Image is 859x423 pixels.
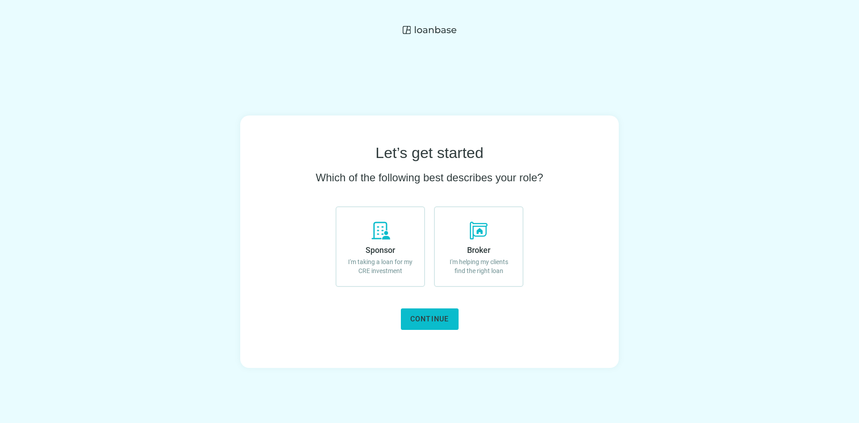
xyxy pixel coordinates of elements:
[345,257,415,275] p: I'm taking a loan for my CRE investment
[410,315,449,323] span: Continue
[375,144,483,162] h1: Let’s get started
[467,245,490,255] span: Broker
[401,308,459,330] button: Continue
[366,245,395,255] span: Sponsor
[444,257,514,275] p: I'm helping my clients find the right loan
[316,171,543,185] h2: Which of the following best describes your role?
